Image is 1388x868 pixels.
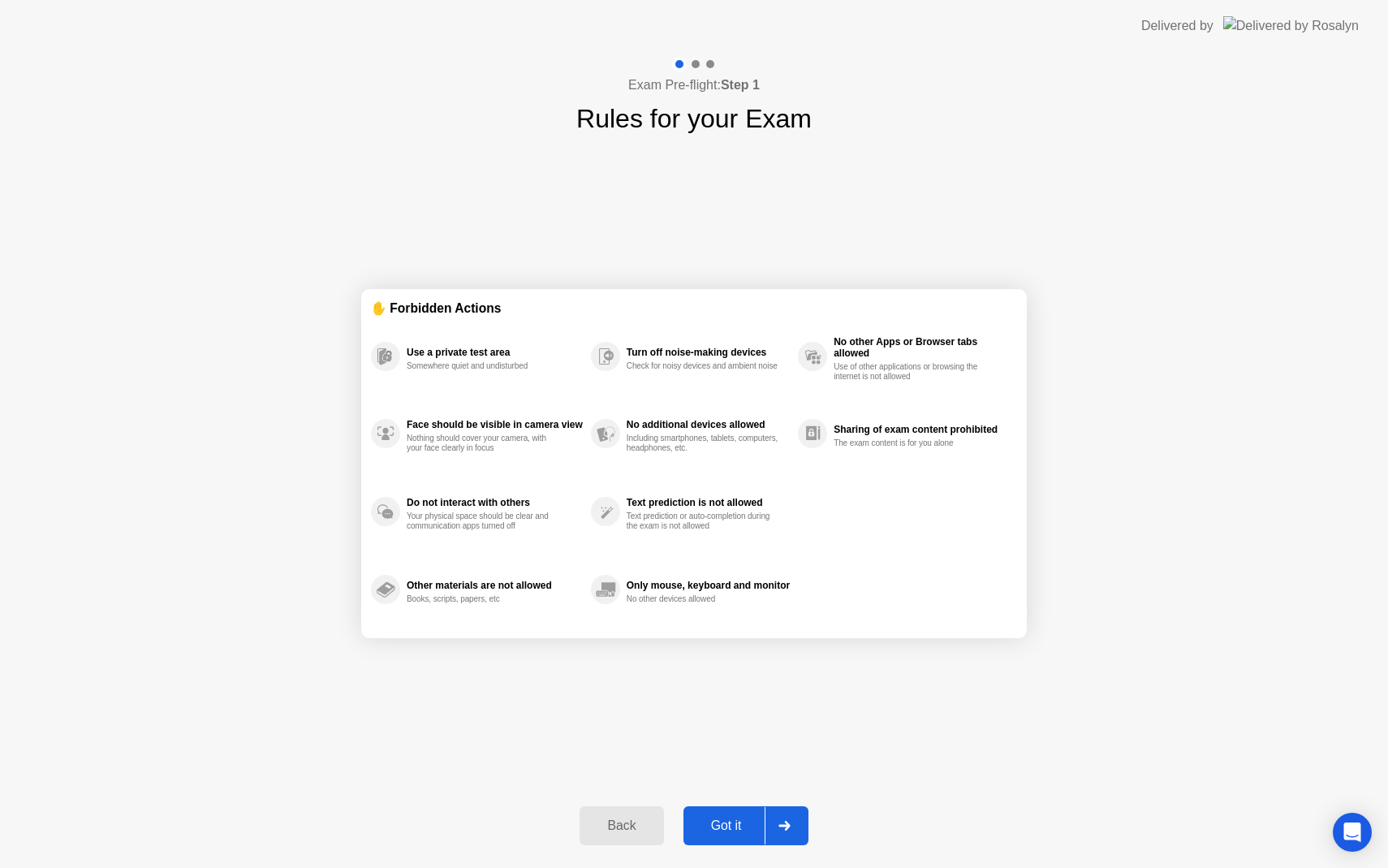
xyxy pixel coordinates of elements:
[688,818,765,833] div: Got it
[584,818,658,833] div: Back
[627,361,780,371] div: Check for noisy devices and ambient noise
[834,438,987,448] div: The exam content is for you alone
[407,361,560,371] div: Somewhere quiet and undisturbed
[628,76,760,95] h4: Exam Pre-flight:
[407,580,583,591] div: Other materials are not allowed
[1141,16,1213,36] div: Delivered by
[407,594,560,604] div: Books, scripts, papers, etc
[407,512,560,531] div: Your physical space should be clear and communication apps turned off
[407,497,583,508] div: Do not interact with others
[1333,813,1372,852] div: Open Intercom Messenger
[1223,16,1359,35] img: Delivered by Rosalyn
[627,512,780,531] div: Text prediction or auto-completion during the exam is not allowed
[683,806,808,845] button: Got it
[407,419,583,430] div: Face should be visible in camera view
[627,347,790,358] div: Turn off noise-making devices
[627,434,780,453] div: Including smartphones, tablets, computers, headphones, etc.
[627,497,790,508] div: Text prediction is not allowed
[580,806,663,845] button: Back
[407,434,560,453] div: Nothing should cover your camera, with your face clearly in focus
[627,580,790,591] div: Only mouse, keyboard and monitor
[834,424,1009,435] div: Sharing of exam content prohibited
[576,99,812,138] h1: Rules for your Exam
[627,594,780,604] div: No other devices allowed
[834,336,1009,359] div: No other Apps or Browser tabs allowed
[721,78,760,92] b: Step 1
[627,419,790,430] div: No additional devices allowed
[834,362,987,382] div: Use of other applications or browsing the internet is not allowed
[407,347,583,358] div: Use a private test area
[371,299,1017,317] div: ✋ Forbidden Actions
